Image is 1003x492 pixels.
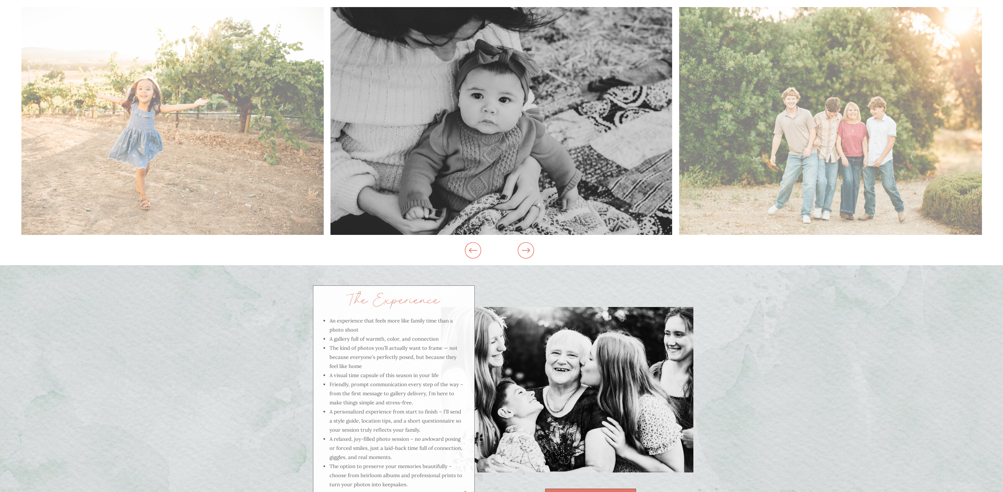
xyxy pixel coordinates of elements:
li: A gallery full of warmth, color, and connection [329,334,464,343]
span: A relaxed, joy-filled photo session – no awkward posing or forced smiles, just a laid-back time f... [330,436,462,460]
li: A visual time capsule of this season in your life [329,371,464,380]
li: The kind of photos you’ll actually want to frame — not because everyone’s perfectly posed, but be... [329,343,464,371]
li: The option to preserve your memories beautifully – choose from heirloom albums and professional p... [329,462,464,489]
h3: The Experience [315,293,472,311]
li: An experience that feels more like family time than a photo shoot [329,316,464,334]
span: A personalized experience from start to finish – I’ll send a style guide, location tips, and a sh... [330,408,461,433]
li: Friendly, prompt communication every step of the way – from the first message to gallery delivery... [329,380,464,407]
